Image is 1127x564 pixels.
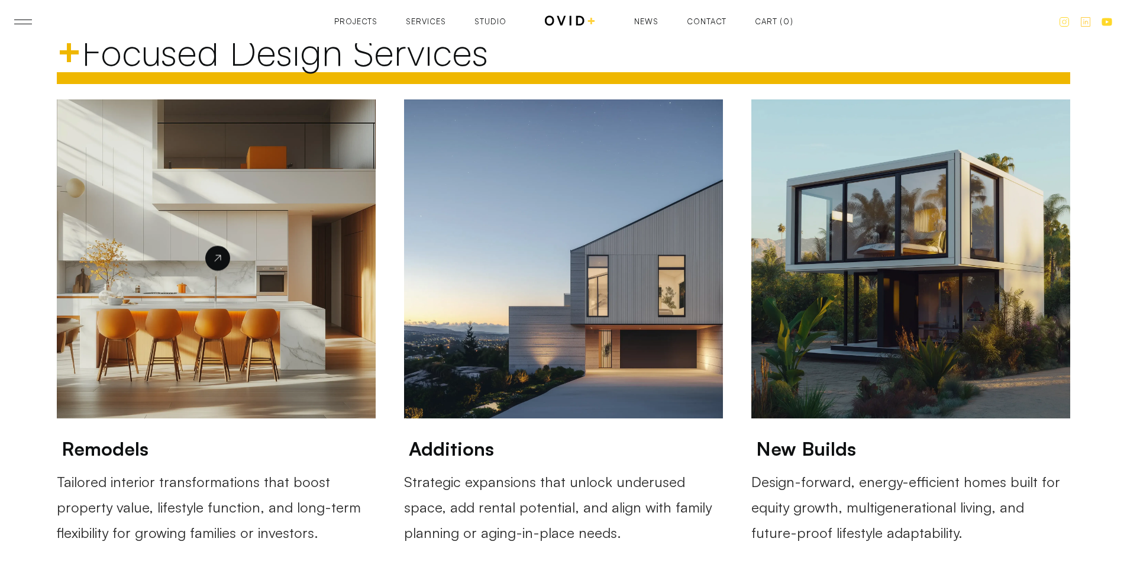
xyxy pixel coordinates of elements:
p: Strategic expansions that unlock underused space, add rental potential, and align with family pla... [404,469,723,546]
a: Open empty cart [755,18,793,25]
a: Services [406,18,446,25]
p: Tailored interior transformations that boost property value, lifestyle function, and long-term fl... [57,469,376,546]
strong: + [57,27,82,75]
strong: Additions [409,437,494,460]
div: 0 [783,18,790,25]
div: ( [780,18,783,25]
p: Design-forward, energy-efficient homes built for equity growth, multigenerational living, and fut... [751,469,1070,546]
h2: Focused Design Services [57,30,1070,72]
a: Projects [334,18,377,25]
a: Studio [474,18,506,25]
strong: New Builds [756,437,856,460]
a: News [634,18,658,25]
strong: Remodels [62,437,148,460]
div: ) [790,18,793,25]
div: Cart [755,18,777,25]
a: Contact [687,18,726,25]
